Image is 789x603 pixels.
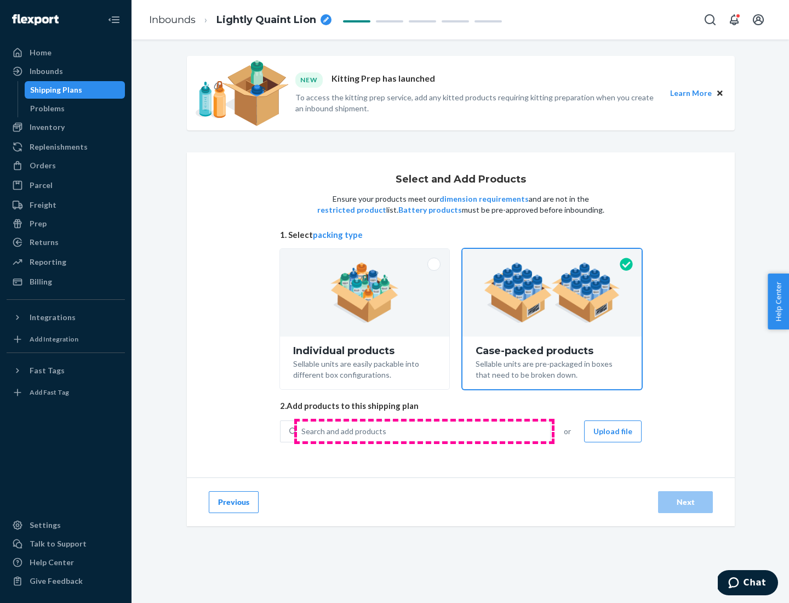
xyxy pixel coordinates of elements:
[30,520,61,531] div: Settings
[7,44,125,61] a: Home
[301,426,386,437] div: Search and add products
[293,356,436,380] div: Sellable units are easily packable into different box configurations.
[476,356,628,380] div: Sellable units are pre-packaged in boxes that need to be broken down.
[7,62,125,80] a: Inbounds
[7,273,125,291] a: Billing
[12,14,59,25] img: Flexport logo
[714,87,726,99] button: Close
[317,204,386,215] button: restricted product
[7,516,125,534] a: Settings
[670,87,712,99] button: Learn More
[7,309,125,326] button: Integrations
[747,9,769,31] button: Open account menu
[313,229,363,241] button: packing type
[484,263,620,323] img: case-pack.59cecea509d18c883b923b81aeac6d0b.png
[7,554,125,571] a: Help Center
[658,491,713,513] button: Next
[280,229,642,241] span: 1. Select
[30,576,83,587] div: Give Feedback
[7,177,125,194] a: Parcel
[584,420,642,442] button: Upload file
[7,215,125,232] a: Prep
[30,122,65,133] div: Inventory
[723,9,745,31] button: Open notifications
[7,157,125,174] a: Orders
[667,497,704,508] div: Next
[295,72,323,87] div: NEW
[293,345,436,356] div: Individual products
[216,13,316,27] span: Lightly Quaint Lion
[30,103,65,114] div: Problems
[7,362,125,379] button: Fast Tags
[30,365,65,376] div: Fast Tags
[30,141,88,152] div: Replenishments
[30,388,69,397] div: Add Fast Tag
[439,194,529,204] button: dimension requirements
[25,81,125,99] a: Shipping Plans
[7,331,125,348] a: Add Integration
[30,557,74,568] div: Help Center
[30,160,56,171] div: Orders
[103,9,125,31] button: Close Navigation
[7,234,125,251] a: Returns
[396,174,526,185] h1: Select and Add Products
[209,491,259,513] button: Previous
[718,570,778,598] iframe: Opens a widget where you can chat to one of our agents
[30,84,82,95] div: Shipping Plans
[7,572,125,590] button: Give Feedback
[280,400,642,412] span: 2. Add products to this shipping plan
[331,72,435,87] p: Kitting Prep has launched
[7,384,125,401] a: Add Fast Tag
[7,118,125,136] a: Inventory
[30,200,56,211] div: Freight
[768,274,789,329] button: Help Center
[30,66,63,77] div: Inbounds
[149,14,196,26] a: Inbounds
[30,180,53,191] div: Parcel
[476,345,628,356] div: Case-packed products
[7,196,125,214] a: Freight
[7,138,125,156] a: Replenishments
[30,218,47,229] div: Prep
[25,100,125,117] a: Problems
[140,4,340,36] ol: breadcrumbs
[30,257,66,268] div: Reporting
[316,194,605,215] p: Ensure your products meet our and are not in the list. must be pre-approved before inbounding.
[30,312,76,323] div: Integrations
[30,276,52,287] div: Billing
[30,237,59,248] div: Returns
[398,204,462,215] button: Battery products
[7,253,125,271] a: Reporting
[7,535,125,553] button: Talk to Support
[30,47,52,58] div: Home
[295,92,660,114] p: To access the kitting prep service, add any kitted products requiring kitting preparation when yo...
[30,538,87,549] div: Talk to Support
[330,263,399,323] img: individual-pack.facf35554cb0f1810c75b2bd6df2d64e.png
[699,9,721,31] button: Open Search Box
[30,334,78,344] div: Add Integration
[564,426,571,437] span: or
